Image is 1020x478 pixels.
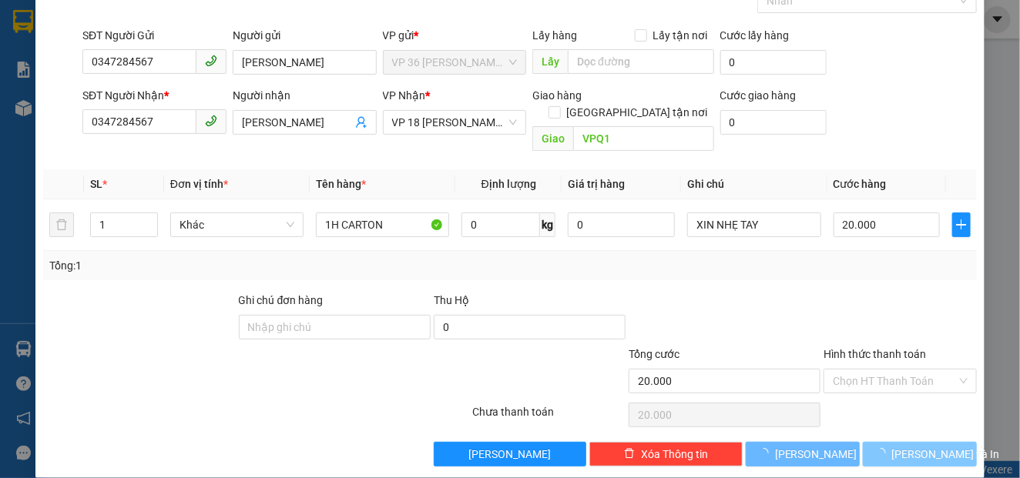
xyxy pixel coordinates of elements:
span: SL [90,178,102,190]
span: phone [205,115,217,127]
span: Đơn vị tính [170,178,228,190]
input: Cước lấy hàng [720,50,827,75]
span: Xóa Thông tin [641,446,708,463]
span: [PERSON_NAME] [469,446,552,463]
input: Dọc đường [568,49,713,74]
input: Dọc đường [573,126,713,151]
span: VP 18 Nguyễn Thái Bình - Quận 1 [392,111,518,134]
span: VP Nhận [383,89,426,102]
div: Tổng: 1 [49,257,394,274]
div: Người nhận [233,87,377,104]
th: Ghi chú [681,169,827,199]
button: plus [952,212,970,237]
span: Lấy [532,49,568,74]
span: Định lượng [481,178,536,190]
span: loading [875,448,892,459]
span: Giao [532,126,573,151]
button: [PERSON_NAME] và In [863,442,977,466]
div: VP gửi [383,27,527,44]
span: [PERSON_NAME] [775,446,857,463]
span: Lấy hàng [532,29,577,42]
button: delete [49,212,74,237]
span: loading [758,448,775,459]
input: Cước giao hàng [720,110,827,135]
span: Giao hàng [532,89,582,102]
input: VD: Bàn, Ghế [316,212,449,237]
span: Lấy tận nơi [647,27,714,44]
button: [PERSON_NAME] [434,442,587,466]
span: Thu Hộ [434,294,469,306]
input: Ghi chú đơn hàng [239,315,431,339]
span: [GEOGRAPHIC_DATA] tận nơi [561,104,714,121]
span: delete [624,448,635,460]
button: deleteXóa Thông tin [589,442,743,466]
span: Khác [180,213,294,236]
div: SĐT Người Nhận [82,87,226,104]
label: Cước lấy hàng [720,29,790,42]
span: [PERSON_NAME] và In [892,446,1000,463]
span: VP 36 Lê Thành Duy - Bà Rịa [392,51,518,74]
span: Giá trị hàng [568,178,625,190]
div: SĐT Người Gửi [82,27,226,44]
span: user-add [355,116,367,129]
input: 0 [568,212,675,237]
label: Cước giao hàng [720,89,797,102]
label: Hình thức thanh toán [824,348,926,360]
button: [PERSON_NAME] [746,442,860,466]
div: Người gửi [233,27,377,44]
span: plus [953,219,969,231]
span: kg [540,212,555,237]
span: Tên hàng [316,178,366,190]
input: Ghi Chú [687,212,820,237]
label: Ghi chú đơn hàng [239,294,324,306]
div: Chưa thanh toán [471,403,627,430]
span: Tổng cước [629,348,679,360]
span: phone [205,55,217,67]
span: Cước hàng [834,178,887,190]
